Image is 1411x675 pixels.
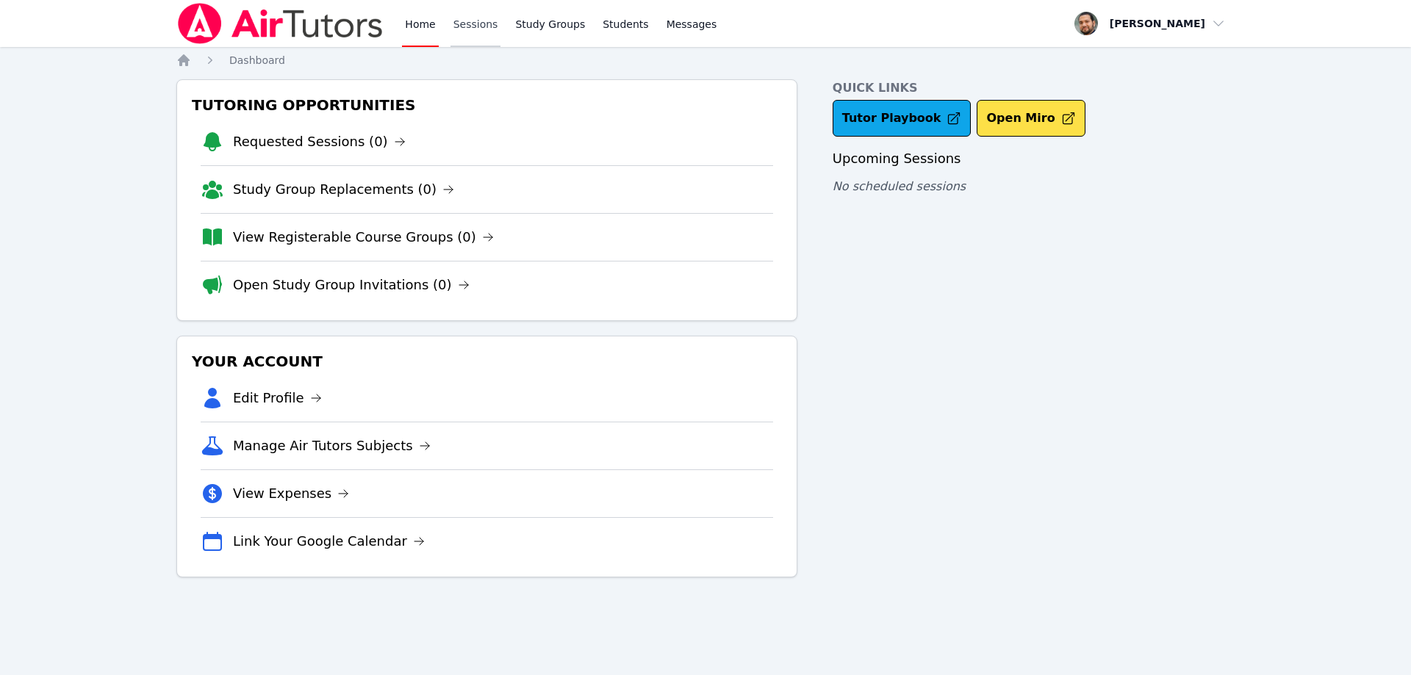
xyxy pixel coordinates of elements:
[176,53,1235,68] nav: Breadcrumb
[833,100,972,137] a: Tutor Playbook
[977,100,1085,137] button: Open Miro
[189,348,785,375] h3: Your Account
[233,436,431,456] a: Manage Air Tutors Subjects
[667,17,717,32] span: Messages
[833,179,966,193] span: No scheduled sessions
[229,53,285,68] a: Dashboard
[189,92,785,118] h3: Tutoring Opportunities
[176,3,384,44] img: Air Tutors
[233,227,494,248] a: View Registerable Course Groups (0)
[833,148,1235,169] h3: Upcoming Sessions
[233,483,349,504] a: View Expenses
[833,79,1235,97] h4: Quick Links
[233,388,322,408] a: Edit Profile
[233,531,425,552] a: Link Your Google Calendar
[229,54,285,66] span: Dashboard
[233,275,470,295] a: Open Study Group Invitations (0)
[233,179,454,200] a: Study Group Replacements (0)
[233,131,406,152] a: Requested Sessions (0)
